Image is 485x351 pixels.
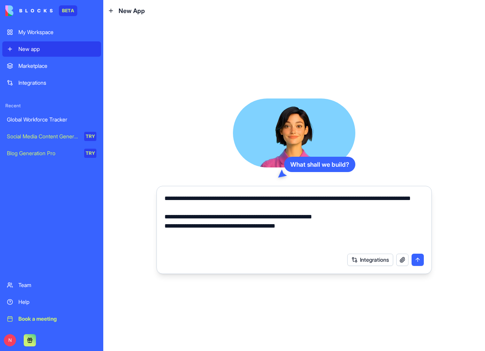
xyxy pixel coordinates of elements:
div: Social Media Content Generator [7,133,79,140]
button: Integrations [347,254,393,266]
div: Blog Generation Pro [7,149,79,157]
div: TRY [84,149,96,158]
div: BETA [59,5,77,16]
span: Recent [2,103,101,109]
div: TRY [84,132,96,141]
a: Marketplace [2,58,101,74]
a: My Workspace [2,25,101,40]
span: New App [119,6,145,15]
div: Team [18,281,96,289]
div: Marketplace [18,62,96,70]
img: logo [5,5,53,16]
a: Book a meeting [2,311,101,326]
span: N [4,334,16,346]
a: Help [2,294,101,310]
div: Book a meeting [18,315,96,323]
a: Global Workforce Tracker [2,112,101,127]
div: Integrations [18,79,96,87]
a: New app [2,41,101,57]
a: Social Media Content GeneratorTRY [2,129,101,144]
div: Global Workforce Tracker [7,116,96,123]
a: Team [2,277,101,293]
div: What shall we build? [284,157,355,172]
div: My Workspace [18,28,96,36]
a: Blog Generation ProTRY [2,146,101,161]
a: Integrations [2,75,101,90]
a: BETA [5,5,77,16]
div: Help [18,298,96,306]
div: New app [18,45,96,53]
